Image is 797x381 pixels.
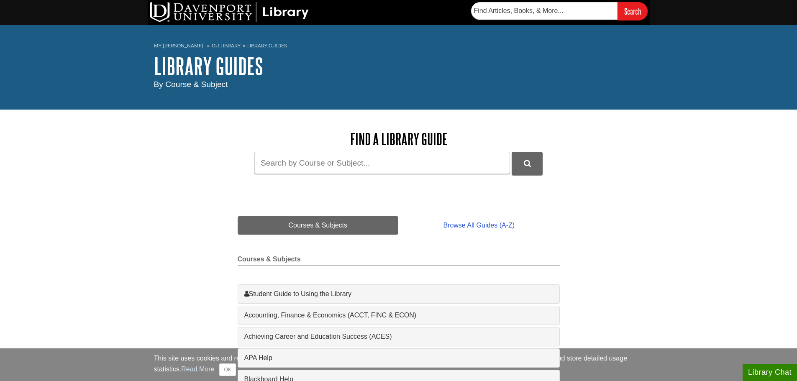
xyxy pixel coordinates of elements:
a: Achieving Career and Education Success (ACES) [244,332,553,342]
a: Accounting, Finance & Economics (ACCT, FINC & ECON) [244,310,553,320]
h1: Library Guides [154,54,643,79]
a: Browse All Guides (A-Z) [398,216,559,235]
h2: Courses & Subjects [238,256,560,266]
img: DU Library [150,2,309,22]
a: DU Library [212,43,241,49]
i: Search Library Guides [524,160,531,167]
a: Read More [181,366,214,373]
div: By Course & Subject [154,79,643,91]
a: APA Help [244,353,553,363]
a: My [PERSON_NAME] [154,42,203,49]
button: Library Chat [743,364,797,381]
nav: breadcrumb [154,40,643,54]
input: Search by Course or Subject... [254,152,510,174]
a: Library Guides [247,43,287,49]
div: This site uses cookies and records your IP address for usage statistics. Additionally, we use Goo... [154,353,643,376]
input: Find Articles, Books, & More... [471,2,618,20]
form: Searches DU Library's articles, books, and more [471,2,648,20]
button: Close [219,363,236,376]
a: Courses & Subjects [238,216,399,235]
input: Search [618,2,648,20]
a: Student Guide to Using the Library [244,289,553,299]
h2: Find a Library Guide [238,130,560,148]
